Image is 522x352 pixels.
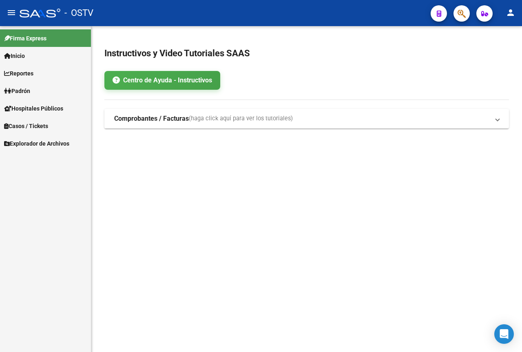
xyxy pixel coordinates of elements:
span: Inicio [4,51,25,60]
a: Centro de Ayuda - Instructivos [104,71,220,90]
h2: Instructivos y Video Tutoriales SAAS [104,46,509,61]
mat-icon: person [506,8,515,18]
span: Hospitales Públicos [4,104,63,113]
strong: Comprobantes / Facturas [114,114,189,123]
span: Reportes [4,69,33,78]
div: Open Intercom Messenger [494,324,514,344]
span: Firma Express [4,34,46,43]
mat-icon: menu [7,8,16,18]
span: Casos / Tickets [4,122,48,131]
span: Explorador de Archivos [4,139,69,148]
span: Padrón [4,86,30,95]
span: (haga click aquí para ver los tutoriales) [189,114,293,123]
span: - OSTV [64,4,93,22]
mat-expansion-panel-header: Comprobantes / Facturas(haga click aquí para ver los tutoriales) [104,109,509,128]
